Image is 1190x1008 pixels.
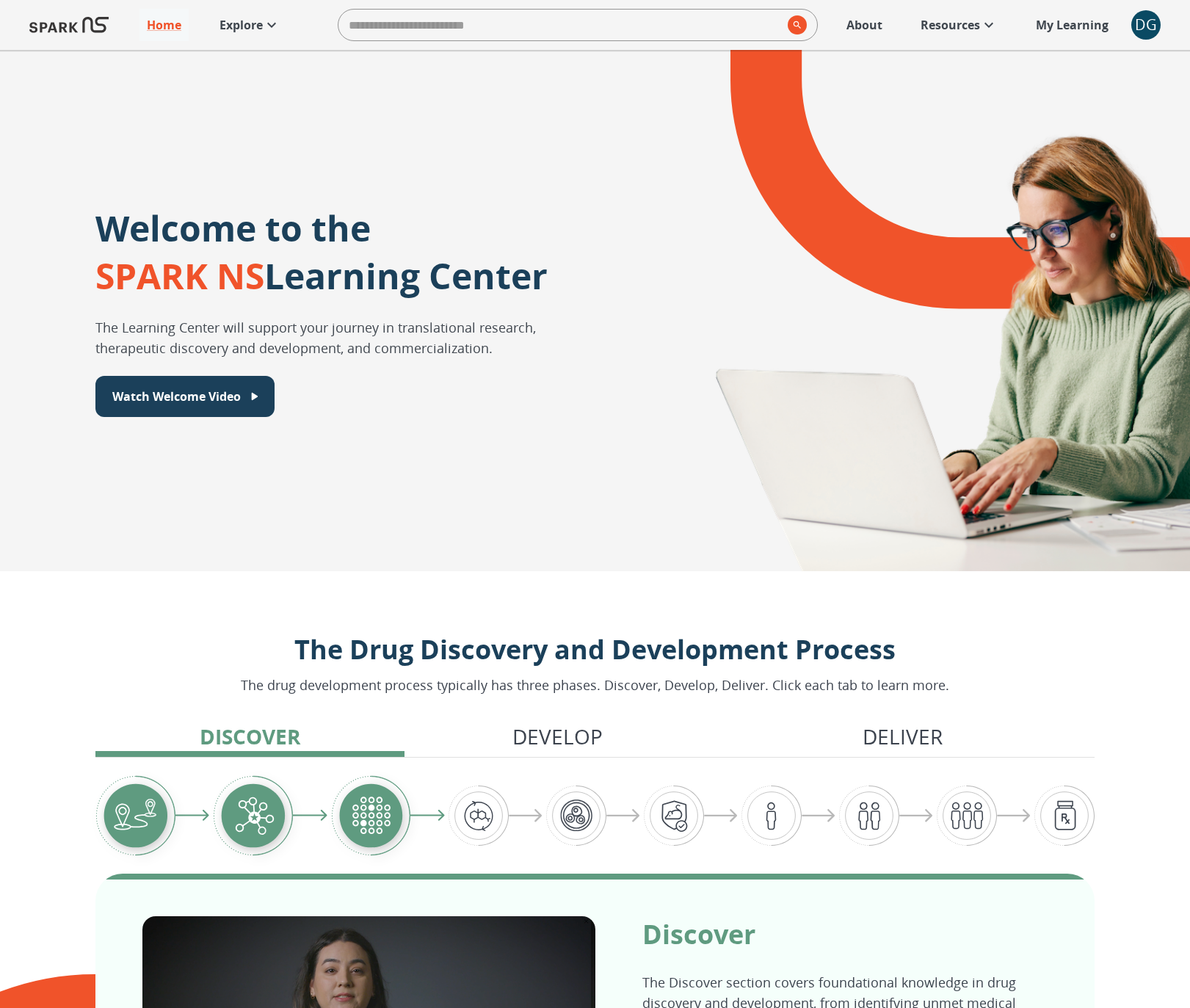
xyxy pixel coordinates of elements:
a: About [839,9,890,41]
p: The Drug Discovery and Development Process [241,630,949,670]
p: The Learning Center will support your journey in translational research, therapeutic discovery an... [95,317,579,358]
button: Watch Welcome Video [95,376,275,417]
div: Graphic showing the progression through the Discover, Develop, and Deliver pipeline, highlighting... [95,775,1095,856]
p: Discover [642,916,1048,952]
span: SPARK NS [95,252,264,300]
p: Watch Welcome Video [112,388,241,405]
img: arrow-right [175,810,209,822]
img: arrow-right [410,810,444,822]
img: arrow-right [509,809,543,823]
p: My Learning [1036,16,1109,34]
p: About [846,16,882,34]
img: arrow-right [997,809,1031,823]
img: Logo of SPARK at Stanford [29,7,109,43]
a: Explore [212,9,288,41]
p: Resources [921,16,980,34]
a: My Learning [1028,9,1117,41]
img: arrow-right [606,809,640,823]
img: arrow-right [899,809,933,823]
button: account of current user [1131,10,1161,40]
img: arrow-right [802,809,835,823]
p: The drug development process typically has three phases. Discover, Develop, Deliver. Click each t... [241,675,949,695]
img: arrow-right [293,810,327,822]
p: Welcome to the Learning Center [95,204,548,300]
p: Home [147,16,181,34]
img: arrow-right [704,809,738,823]
p: Explore [220,16,263,34]
a: Home [139,9,189,41]
p: Develop [512,721,603,752]
a: Resources [913,9,1005,41]
p: Discover [200,721,300,752]
div: DG [1131,10,1161,40]
p: Deliver [863,721,943,752]
button: search [782,10,807,40]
